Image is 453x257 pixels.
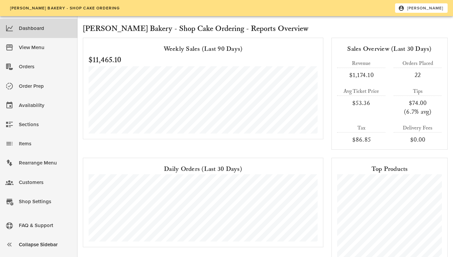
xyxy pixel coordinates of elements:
span: [PERSON_NAME] Bakery - Shop Cake Ordering [9,6,120,10]
div: View Menu [19,42,72,53]
div: Avg Ticket Price [337,87,386,96]
div: Sections [19,119,72,130]
div: Sales Overview (Last 30 Days) [337,43,442,54]
div: Dashboard [19,23,72,34]
a: [PERSON_NAME] Bakery - Shop Cake Ordering [5,3,124,13]
div: Rearrange Menu [19,157,72,169]
div: Weekly Sales (Last 90 Days) [89,43,318,54]
div: 22 [394,71,442,79]
div: $1,174.10 [337,71,386,79]
div: $53.36 [337,99,386,107]
div: Tips [394,87,442,96]
h2: [PERSON_NAME] Bakery - Shop Cake Ordering - Reports Overview [83,23,448,35]
div: $86.85 [337,135,386,144]
div: $74.00 (6.7% avg) [394,99,442,116]
h2: $11,465.10 [89,54,318,66]
div: Daily Orders (Last 30 Days) [89,163,318,174]
div: Collapse Sidebar [19,239,72,250]
div: FAQ & Support [19,220,72,231]
span: [PERSON_NAME] [399,5,444,11]
div: Orders [19,61,72,72]
div: Top Products [337,163,442,174]
div: Orders Placed [394,60,442,68]
div: Availability [19,100,72,111]
div: Order Prep [19,81,72,92]
div: Revenue [337,60,386,68]
div: Items [19,138,72,149]
div: Shop Settings [19,196,72,207]
div: Delivery Fees [394,124,442,132]
div: Tax [337,124,386,132]
div: $0.00 [394,135,442,144]
div: Customers [19,177,72,188]
button: [PERSON_NAME] [395,3,448,13]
